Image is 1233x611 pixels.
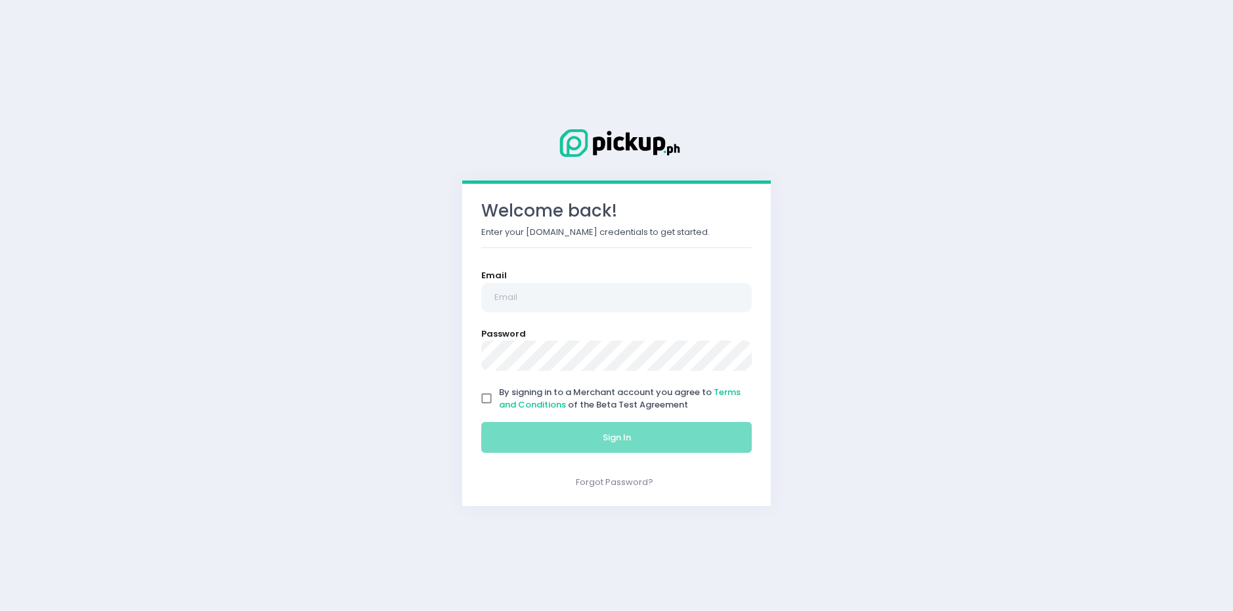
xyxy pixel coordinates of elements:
img: Logo [551,127,682,159]
span: By signing in to a Merchant account you agree to of the Beta Test Agreement [499,386,741,411]
input: Email [481,283,752,313]
a: Terms and Conditions [499,386,741,411]
button: Sign In [481,422,752,453]
p: Enter your [DOMAIN_NAME] credentials to get started. [481,226,752,239]
h3: Welcome back! [481,201,752,221]
a: Forgot Password? [576,476,653,488]
label: Password [481,327,526,341]
label: Email [481,269,507,282]
span: Sign In [603,431,631,444]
